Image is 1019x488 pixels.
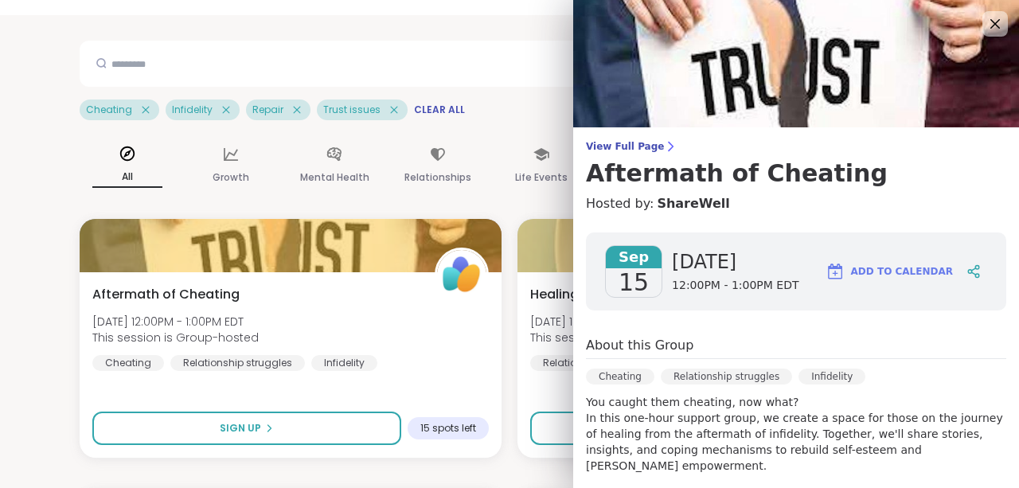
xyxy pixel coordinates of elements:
[530,330,697,346] span: This session is Group-hosted
[220,421,261,435] span: Sign Up
[92,412,401,445] button: Sign Up
[586,336,693,355] h4: About this Group
[826,262,845,281] img: ShareWell Logomark
[530,285,727,304] span: Healing from Infidelity (90min)
[92,330,259,346] span: This session is Group-hosted
[311,355,377,371] div: Infidelity
[619,268,649,297] span: 15
[530,412,839,445] button: Sign Up
[437,250,486,299] img: ShareWell
[404,168,471,187] p: Relationships
[92,314,259,330] span: [DATE] 12:00PM - 1:00PM EDT
[530,314,697,330] span: [DATE] 10:30PM - 12:00AM EDT
[92,355,164,371] div: Cheating
[586,159,1006,188] h3: Aftermath of Cheating
[818,252,960,291] button: Add to Calendar
[170,355,305,371] div: Relationship struggles
[92,285,240,304] span: Aftermath of Cheating
[657,194,729,213] a: ShareWell
[414,103,465,116] span: Clear All
[672,249,798,275] span: [DATE]
[672,278,798,294] span: 12:00PM - 1:00PM EDT
[851,264,953,279] span: Add to Calendar
[586,140,1006,153] span: View Full Page
[420,422,476,435] span: 15 spots left
[515,168,568,187] p: Life Events
[798,369,865,385] div: Infidelity
[300,168,369,187] p: Mental Health
[586,194,1006,213] h4: Hosted by:
[530,355,665,371] div: Relationship struggles
[586,140,1006,188] a: View Full PageAftermath of Cheating
[86,103,132,116] span: Cheating
[661,369,792,385] div: Relationship struggles
[92,167,162,188] p: All
[252,103,283,116] span: Repair
[586,369,654,385] div: Cheating
[213,168,249,187] p: Growth
[323,103,381,116] span: Trust issues
[606,246,662,268] span: Sep
[172,103,213,116] span: Infidelity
